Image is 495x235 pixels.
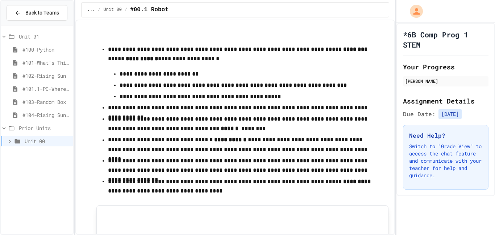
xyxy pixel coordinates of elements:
span: ... [87,7,95,13]
span: #100-Python [22,46,70,53]
span: [DATE] [438,109,462,119]
span: Unit 01 [19,33,70,40]
span: #104-Rising Sun Plus [22,111,70,119]
span: #00.1 Robot [130,5,169,14]
span: Unit 00 [25,137,70,145]
h2: Your Progress [403,62,488,72]
span: / [125,7,127,13]
div: [PERSON_NAME] [405,78,486,84]
span: #101.1-PC-Where am I? [22,85,70,93]
span: #103-Random Box [22,98,70,106]
span: Due Date: [403,110,436,118]
h2: Assignment Details [403,96,488,106]
span: Prior Units [19,124,70,132]
span: Back to Teams [25,9,59,17]
div: My Account [402,3,425,20]
span: Unit 00 [104,7,122,13]
h3: Need Help? [409,131,482,140]
span: / [98,7,100,13]
button: Back to Teams [7,5,67,21]
span: #102-Rising Sun [22,72,70,80]
p: Switch to "Grade View" to access the chat feature and communicate with your teacher for help and ... [409,143,482,179]
h1: *6B Comp Prog 1 STEM [403,29,488,50]
span: #101-What's This ?? [22,59,70,66]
